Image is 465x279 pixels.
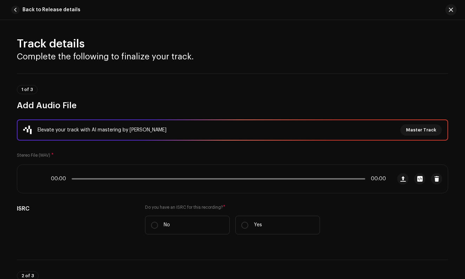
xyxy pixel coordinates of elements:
[145,205,320,210] label: Do you have an ISRC for this recording?
[17,37,448,51] h2: Track details
[17,51,448,62] h3: Complete the following to finalize your track.
[164,221,170,229] p: No
[400,124,442,136] button: Master Track
[406,123,436,137] span: Master Track
[17,205,134,213] h5: ISRC
[38,126,166,134] div: Elevate your track with AI mastering by [PERSON_NAME]
[17,100,448,111] h3: Add Audio File
[254,221,262,229] p: Yes
[368,176,386,182] span: 00:00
